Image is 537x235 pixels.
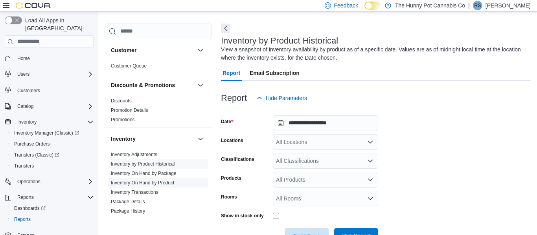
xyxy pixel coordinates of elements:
[14,216,31,222] span: Reports
[364,2,381,10] input: Dark Mode
[11,139,53,149] a: Purchase Orders
[486,1,531,10] p: [PERSON_NAME]
[14,69,94,79] span: Users
[16,2,51,9] img: Cova
[223,65,240,81] span: Report
[253,90,310,106] button: Hide Parameters
[221,118,233,125] label: Date
[14,102,37,111] button: Catalog
[111,135,136,143] h3: Inventory
[111,81,194,89] button: Discounts & Promotions
[11,215,94,224] span: Reports
[14,86,43,95] a: Customers
[17,103,33,109] span: Catalog
[111,63,147,69] span: Customer Queue
[14,141,50,147] span: Purchase Orders
[14,163,34,169] span: Transfers
[2,84,97,96] button: Customers
[367,177,373,183] button: Open list of options
[11,150,63,160] a: Transfers (Classic)
[11,139,94,149] span: Purchase Orders
[250,65,300,81] span: Email Subscription
[14,152,59,158] span: Transfers (Classic)
[14,130,79,136] span: Inventory Manager (Classic)
[111,180,174,186] a: Inventory On Hand by Product
[111,171,177,176] a: Inventory On Hand by Package
[11,150,94,160] span: Transfers (Classic)
[266,94,307,102] span: Hide Parameters
[111,161,175,167] a: Inventory by Product Historical
[17,55,30,62] span: Home
[367,158,373,164] button: Open list of options
[196,80,205,90] button: Discounts & Promotions
[221,46,527,62] div: View a snapshot of inventory availability by product as of a specific date. Values are as of midn...
[8,128,97,138] a: Inventory Manager (Classic)
[17,179,40,185] span: Operations
[367,139,373,145] button: Open list of options
[221,137,243,144] label: Locations
[111,208,145,214] span: Package History
[14,102,94,111] span: Catalog
[2,101,97,112] button: Catalog
[111,107,148,113] span: Promotion Details
[111,199,145,204] a: Package Details
[221,194,237,200] label: Rooms
[14,205,46,211] span: Dashboards
[221,93,247,103] h3: Report
[2,69,97,80] button: Users
[395,1,465,10] p: The Hunny Pot Cannabis Co
[273,115,378,131] input: Press the down key to open a popover containing a calendar.
[111,117,135,122] a: Promotions
[14,177,94,186] span: Operations
[221,24,230,33] button: Next
[105,96,211,128] div: Discounts & Promotions
[105,61,211,74] div: Customer
[111,98,132,104] a: Discounts
[2,192,97,203] button: Reports
[2,117,97,128] button: Inventory
[111,46,136,54] h3: Customer
[17,194,34,200] span: Reports
[334,2,358,9] span: Feedback
[8,203,97,214] a: Dashboards
[14,54,33,63] a: Home
[111,135,194,143] button: Inventory
[14,85,94,95] span: Customers
[8,138,97,149] button: Purchase Orders
[14,69,33,79] button: Users
[14,177,44,186] button: Operations
[14,53,94,63] span: Home
[2,176,97,187] button: Operations
[221,213,264,219] label: Show in stock only
[474,1,481,10] span: RS
[11,204,94,213] span: Dashboards
[473,1,482,10] div: Robin Snoek
[367,195,373,202] button: Open list of options
[11,161,37,171] a: Transfers
[111,107,148,113] a: Promotion Details
[14,193,94,202] span: Reports
[111,152,157,157] a: Inventory Adjustments
[11,161,94,171] span: Transfers
[221,175,241,181] label: Products
[196,46,205,55] button: Customer
[11,128,82,138] a: Inventory Manager (Classic)
[14,117,40,127] button: Inventory
[14,193,37,202] button: Reports
[22,16,94,32] span: Load All Apps in [GEOGRAPHIC_DATA]
[468,1,470,10] p: |
[11,128,94,138] span: Inventory Manager (Classic)
[111,189,158,195] span: Inventory Transactions
[17,71,29,77] span: Users
[221,36,338,46] h3: Inventory by Product Historical
[14,117,94,127] span: Inventory
[196,134,205,144] button: Inventory
[17,119,37,125] span: Inventory
[111,208,145,214] a: Package History
[8,149,97,160] a: Transfers (Classic)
